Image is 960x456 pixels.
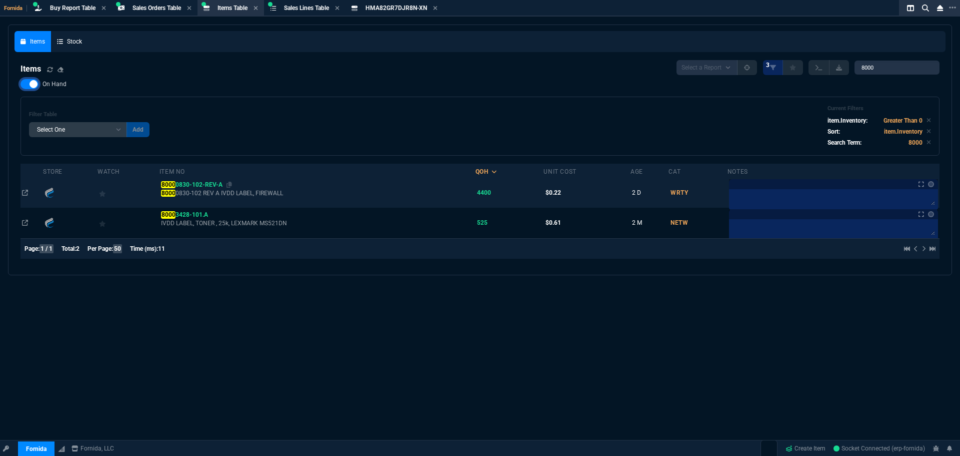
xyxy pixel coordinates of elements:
nx-icon: Close Tab [335,5,339,13]
span: Total: [61,245,76,252]
p: Sort: [827,127,840,136]
h6: Current Filters [827,105,931,112]
span: NETW [670,219,689,226]
td: 2 D [630,178,668,208]
span: 3 [766,61,769,69]
span: Per Page: [87,245,113,252]
mark: 8000 [161,211,175,218]
mark: 8000 [161,190,175,197]
div: Watch [97,168,120,176]
span: Page: [24,245,39,252]
span: Buy Report Table [50,5,95,12]
h6: Filter Table [29,111,149,118]
nx-icon: Close Workbench [933,2,947,14]
span: Sales Orders Table [132,5,181,12]
code: item.Inventory [884,128,922,135]
div: Age [630,168,643,176]
nx-icon: Open New Tab [949,3,956,13]
span: Fornida [4,5,27,12]
div: Add to Watchlist [99,216,157,230]
td: 80000830-102 REV A IVDD LABEL, FIREWALL [159,178,475,208]
span: $0.22 [545,189,561,196]
div: Store [43,168,62,176]
span: 0830-102-REV-A [161,181,222,188]
nx-icon: Split Panels [903,2,918,14]
a: Items [14,31,51,52]
div: Item No [159,168,185,176]
div: Add to Watchlist [99,186,157,200]
code: Greater Than 0 [883,117,922,124]
nx-icon: Open In Opposite Panel [22,189,28,196]
td: IVDD LABEL, TONER , 25k, LEXMARK MS521DN [159,208,475,238]
span: Sales Lines Table [284,5,329,12]
a: msbcCompanyName [68,444,117,453]
span: 3428-101.A [161,211,208,218]
span: On Hand [42,80,66,88]
nx-icon: Search [918,2,933,14]
span: 525 [477,219,487,226]
span: Socket Connected (erp-fornida) [833,445,925,452]
span: HMA82GR7DJR8N-XN [365,5,427,12]
span: 50 [113,244,122,253]
div: QOH [475,168,488,176]
p: item.Inventory: [827,116,867,125]
code: 8000 [908,139,922,146]
div: Unit Cost [543,168,576,176]
span: IVDD LABEL, TONER , 25k, LEXMARK MS521DN [161,219,474,227]
nx-icon: Close Tab [253,5,258,13]
span: 2 [76,245,79,252]
div: Notes [727,168,748,176]
span: $0.61 [545,219,561,226]
span: 4400 [477,189,491,196]
p: Search Term: [827,138,861,147]
a: jB5LBnibaN-v2zYHAAAb [833,444,925,453]
div: Cat [668,168,680,176]
span: Items Table [217,5,247,12]
nx-icon: Close Tab [433,5,437,13]
h4: Items [20,63,41,75]
span: 1 / 1 [39,244,53,253]
a: Stock [51,31,88,52]
span: WRTY [670,189,689,196]
span: Time (ms): [130,245,158,252]
span: 0830-102 REV A IVDD LABEL, FIREWALL [161,189,474,197]
a: Create Item [781,441,829,456]
td: 2 M [630,208,668,238]
mark: 8000 [161,181,175,188]
nx-icon: Close Tab [101,5,106,13]
input: Search [854,61,939,75]
span: 11 [158,245,165,252]
nx-icon: Open In Opposite Panel [22,219,28,226]
nx-icon: Close Tab [187,5,191,13]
